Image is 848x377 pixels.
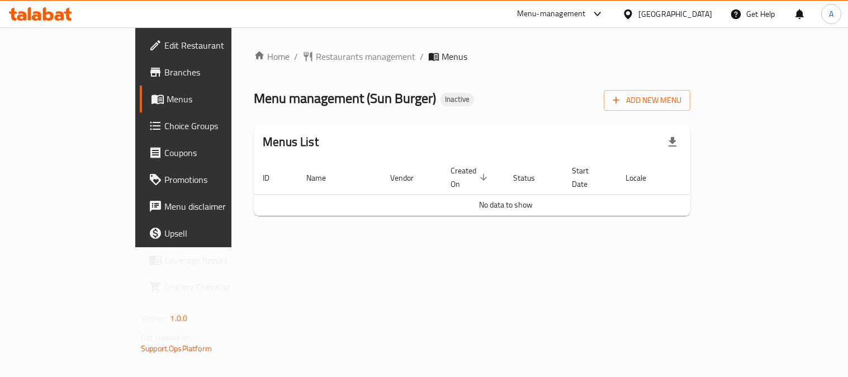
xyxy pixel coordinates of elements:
li: / [294,50,298,63]
div: Export file [659,129,686,155]
span: Name [306,171,340,185]
span: Grocery Checklist [164,280,268,294]
a: Upsell [140,220,277,247]
button: Add New Menu [604,90,690,111]
span: Edit Restaurant [164,39,268,52]
a: Promotions [140,166,277,193]
a: Restaurants management [302,50,415,63]
a: Support.OpsPlatform [141,341,212,356]
a: Coupons [140,139,277,166]
a: Grocery Checklist [140,274,277,300]
span: Upsell [164,227,268,240]
span: Inactive [440,95,474,104]
th: Actions [674,161,758,195]
span: Menu management ( Sun Burger ) [254,86,436,111]
span: 1.0.0 [170,311,187,326]
span: Menu disclaimer [164,200,268,213]
span: Get support on: [141,330,192,345]
a: Branches [140,59,277,86]
span: No data to show [479,197,533,212]
a: Edit Restaurant [140,32,277,59]
a: Coverage Report [140,247,277,274]
span: ID [263,171,284,185]
span: Menus [442,50,467,63]
div: [GEOGRAPHIC_DATA] [638,8,712,20]
span: Version: [141,311,168,326]
a: Menu disclaimer [140,193,277,220]
span: Start Date [572,164,603,191]
span: Choice Groups [164,119,268,133]
nav: breadcrumb [254,50,690,63]
div: Inactive [440,93,474,106]
li: / [420,50,424,63]
span: Menus [167,92,268,106]
span: Promotions [164,173,268,186]
span: Coupons [164,146,268,159]
a: Menus [140,86,277,112]
span: A [829,8,833,20]
table: enhanced table [254,161,758,216]
span: Add New Menu [613,93,681,107]
span: Vendor [390,171,428,185]
a: Choice Groups [140,112,277,139]
span: Status [513,171,549,185]
span: Created On [451,164,491,191]
h2: Menus List [263,134,319,150]
span: Branches [164,65,268,79]
span: Coverage Report [164,253,268,267]
span: Locale [626,171,661,185]
div: Menu-management [517,7,586,21]
span: Restaurants management [316,50,415,63]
